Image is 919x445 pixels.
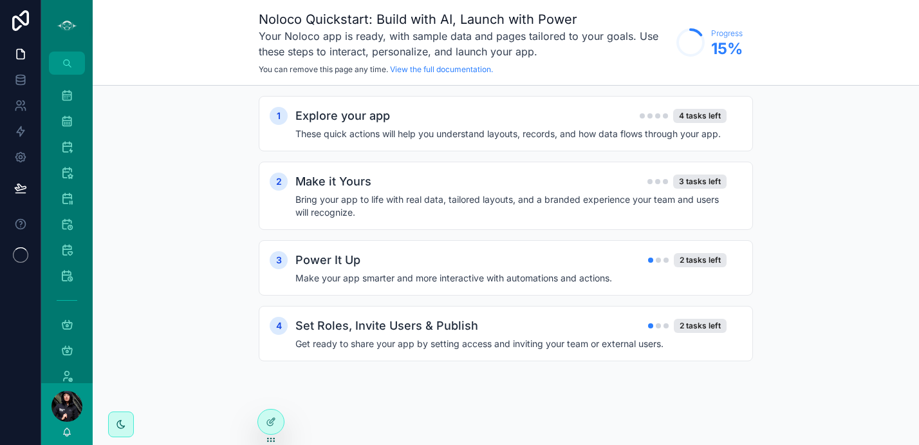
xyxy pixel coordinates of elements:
span: 15 % [711,39,743,59]
div: scrollable content [41,75,93,383]
a: View the full documentation. [390,64,493,74]
h1: Noloco Quickstart: Build with AI, Launch with Power [259,10,670,28]
img: App logo [57,15,77,36]
span: Progress [711,28,743,39]
h3: Your Noloco app is ready, with sample data and pages tailored to your goals. Use these steps to i... [259,28,670,59]
span: You can remove this page any time. [259,64,388,74]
